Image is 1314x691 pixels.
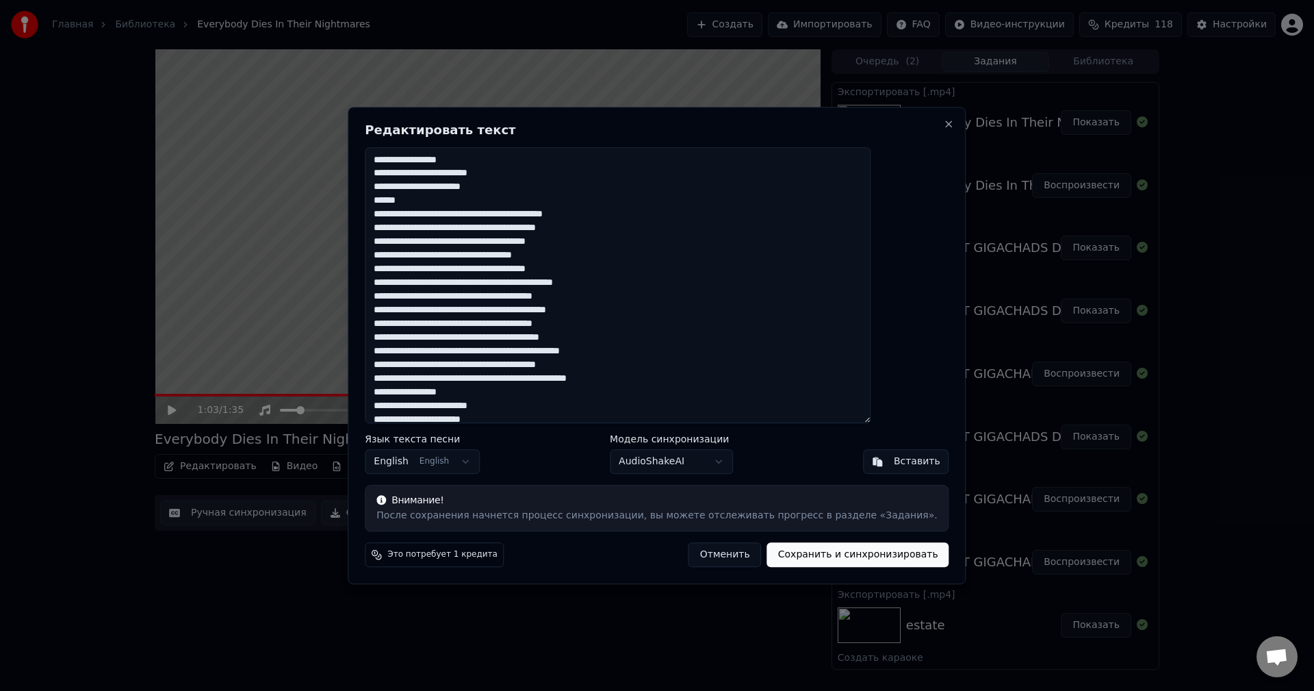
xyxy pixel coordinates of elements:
div: Внимание! [376,494,937,507]
button: Вставить [863,449,949,474]
button: Отменить [688,542,762,567]
div: Вставить [894,455,940,468]
span: Это потребует 1 кредита [387,549,498,560]
label: Язык текста песни [365,434,480,444]
h2: Редактировать текст [365,124,949,136]
div: После сохранения начнется процесс синхронизации, вы можете отслеживать прогресс в разделе «Задания». [376,509,937,523]
label: Модель синхронизации [610,434,733,444]
button: Сохранить и синхронизировать [767,542,949,567]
